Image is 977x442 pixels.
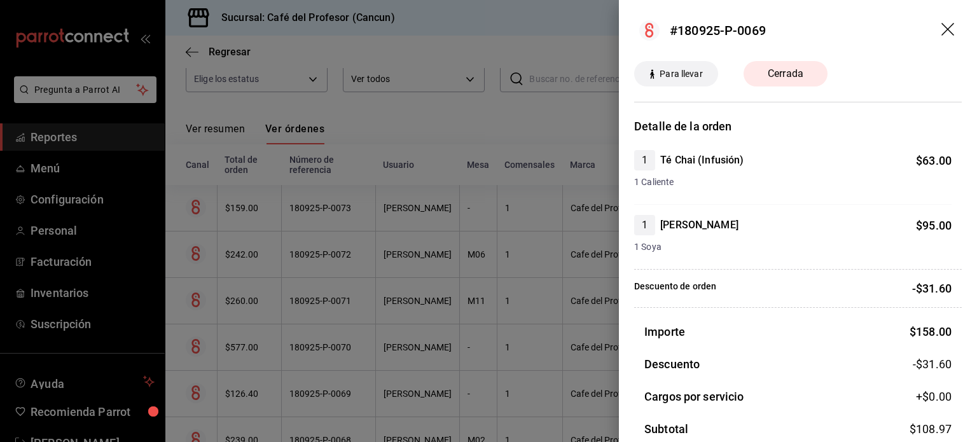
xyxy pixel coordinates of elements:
[644,420,688,438] h3: Subtotal
[634,218,655,233] span: 1
[916,388,952,405] span: +$ 0.00
[634,280,716,297] p: Descuento de orden
[941,23,957,38] button: drag
[660,153,744,168] h4: Té Chai (Infusión)
[644,323,685,340] h3: Importe
[644,388,744,405] h3: Cargos por servicio
[912,280,952,297] p: -$31.60
[644,356,700,373] h3: Descuento
[634,118,962,135] h3: Detalle de la orden
[634,240,952,254] span: 1 Soya
[634,153,655,168] span: 1
[910,325,952,338] span: $ 158.00
[670,21,766,40] div: #180925-P-0069
[913,356,952,373] span: -$31.60
[910,422,952,436] span: $ 108.97
[760,66,811,81] span: Cerrada
[634,176,952,189] span: 1 Caliente
[916,219,952,232] span: $ 95.00
[660,218,738,233] h4: [PERSON_NAME]
[916,154,952,167] span: $ 63.00
[655,67,707,81] span: Para llevar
